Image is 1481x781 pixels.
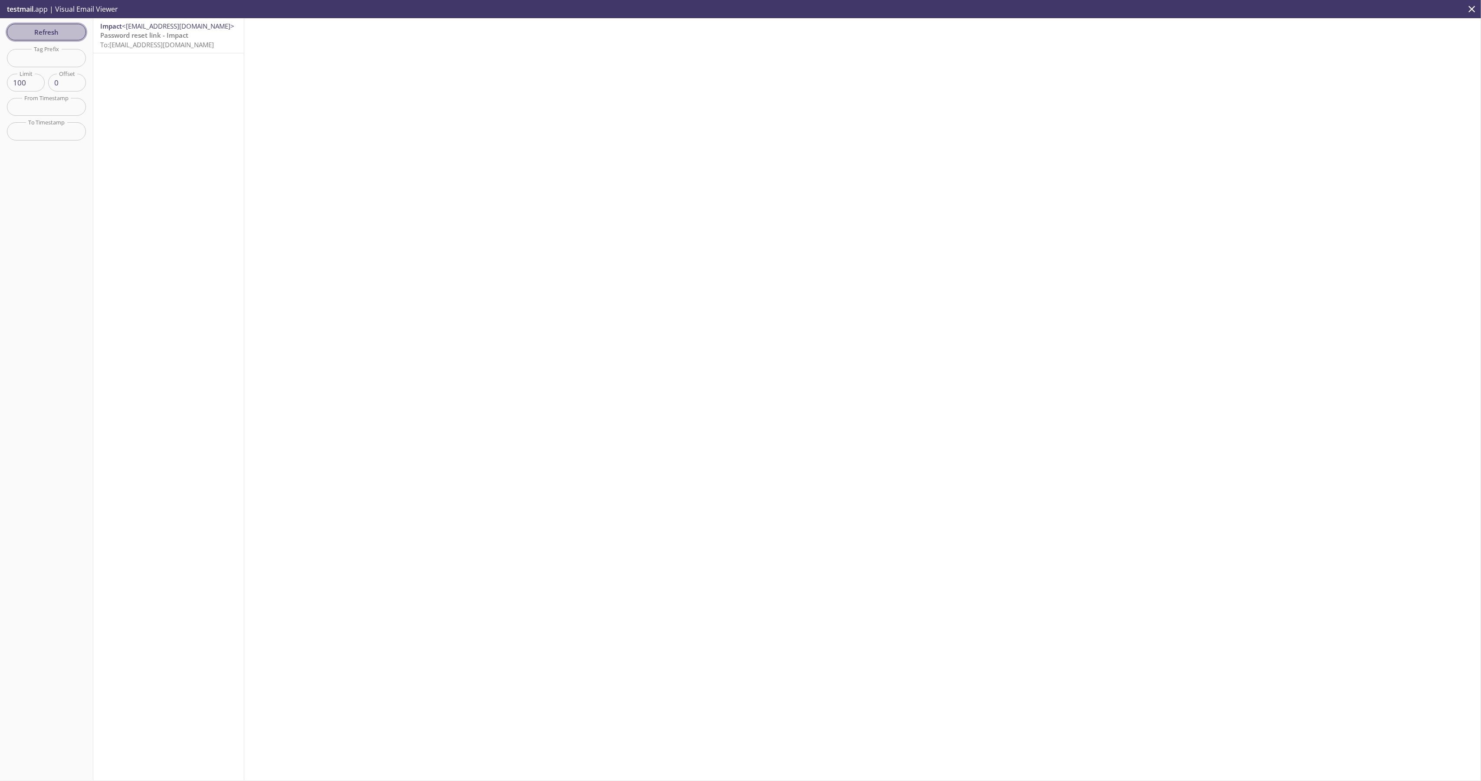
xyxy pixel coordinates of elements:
[14,26,79,38] span: Refresh
[100,31,188,39] span: Password reset link - Impact
[100,22,122,30] span: Impact
[93,18,244,53] div: Impact<[EMAIL_ADDRESS][DOMAIN_NAME]>Password reset link - ImpactTo:[EMAIL_ADDRESS][DOMAIN_NAME]
[100,40,214,49] span: To: [EMAIL_ADDRESS][DOMAIN_NAME]
[7,4,33,14] span: testmail
[122,22,234,30] span: <[EMAIL_ADDRESS][DOMAIN_NAME]>
[93,18,244,53] nav: emails
[7,24,86,40] button: Refresh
